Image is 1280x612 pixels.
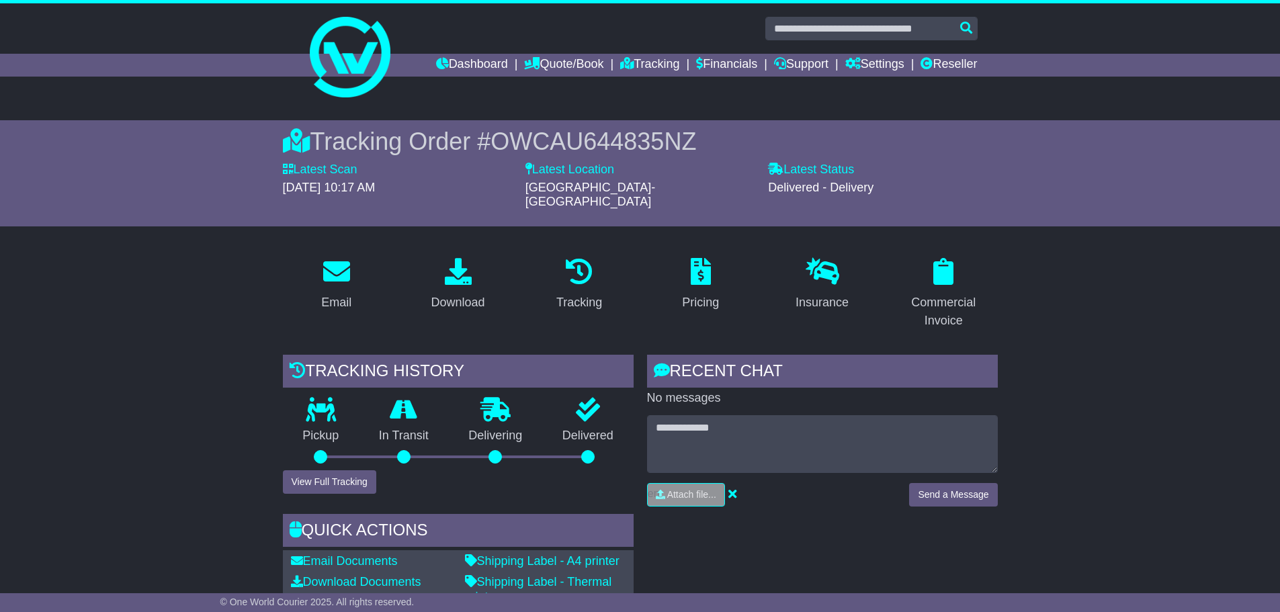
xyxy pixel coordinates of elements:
span: Delivered - Delivery [768,181,873,194]
a: Email [312,253,360,316]
a: Insurance [787,253,857,316]
div: Tracking history [283,355,634,391]
p: Pickup [283,429,359,443]
a: Financials [696,54,757,77]
a: Commercial Invoice [890,253,998,335]
span: [GEOGRAPHIC_DATA]-[GEOGRAPHIC_DATA] [525,181,655,209]
div: Insurance [796,294,849,312]
label: Latest Status [768,163,854,177]
a: Quote/Book [524,54,603,77]
a: Pricing [673,253,728,316]
div: Commercial Invoice [898,294,989,330]
div: Tracking Order # [283,127,998,156]
label: Latest Scan [283,163,357,177]
a: Support [774,54,828,77]
div: Tracking [556,294,602,312]
p: In Transit [359,429,449,443]
button: Send a Message [909,483,997,507]
p: No messages [647,391,998,406]
a: Tracking [620,54,679,77]
a: Email Documents [291,554,398,568]
div: RECENT CHAT [647,355,998,391]
label: Latest Location [525,163,614,177]
span: [DATE] 10:17 AM [283,181,376,194]
a: Settings [845,54,904,77]
span: OWCAU644835NZ [490,128,696,155]
div: Quick Actions [283,514,634,550]
button: View Full Tracking [283,470,376,494]
a: Dashboard [436,54,508,77]
a: Reseller [921,54,977,77]
div: Email [321,294,351,312]
a: Download [422,253,493,316]
a: Shipping Label - Thermal printer [465,575,612,603]
a: Tracking [548,253,611,316]
a: Download Documents [291,575,421,588]
div: Download [431,294,484,312]
p: Delivered [542,429,634,443]
div: Pricing [682,294,719,312]
span: © One World Courier 2025. All rights reserved. [220,597,415,607]
p: Delivering [449,429,543,443]
a: Shipping Label - A4 printer [465,554,620,568]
